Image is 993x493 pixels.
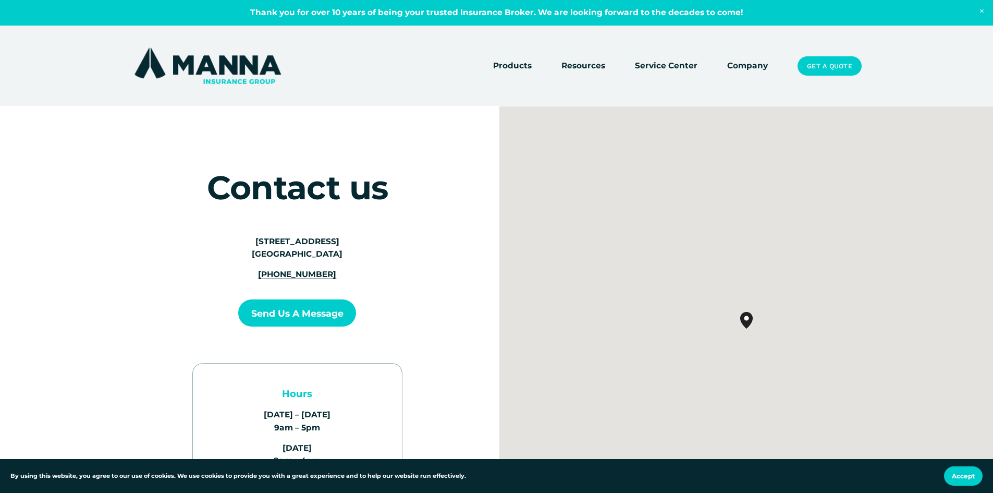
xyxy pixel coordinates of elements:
[258,269,336,279] a: [PHONE_NUMBER]
[132,45,284,86] img: Manna Insurance Group
[10,472,466,481] p: By using this website, you agree to our use of cookies. We use cookies to provide you with a grea...
[282,388,312,400] strong: Hours
[493,59,532,73] span: Products
[224,235,371,261] p: [STREET_ADDRESS] [GEOGRAPHIC_DATA]
[740,312,765,345] div: Manna Insurance Group 719 Grover Street Lynden, WA, 98264, United States
[798,56,861,76] a: Get a Quote
[238,299,356,327] button: Send us a Message
[561,59,605,73] span: Resources
[635,59,697,74] a: Service Center
[944,466,983,486] button: Accept
[224,408,371,434] p: [DATE] – [DATE] 9am – 5pm
[224,442,371,467] p: [DATE] 9am – 4pm
[493,59,532,74] a: folder dropdown
[727,59,768,74] a: Company
[561,59,605,74] a: folder dropdown
[162,171,432,205] h1: Contact us
[952,472,975,480] span: Accept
